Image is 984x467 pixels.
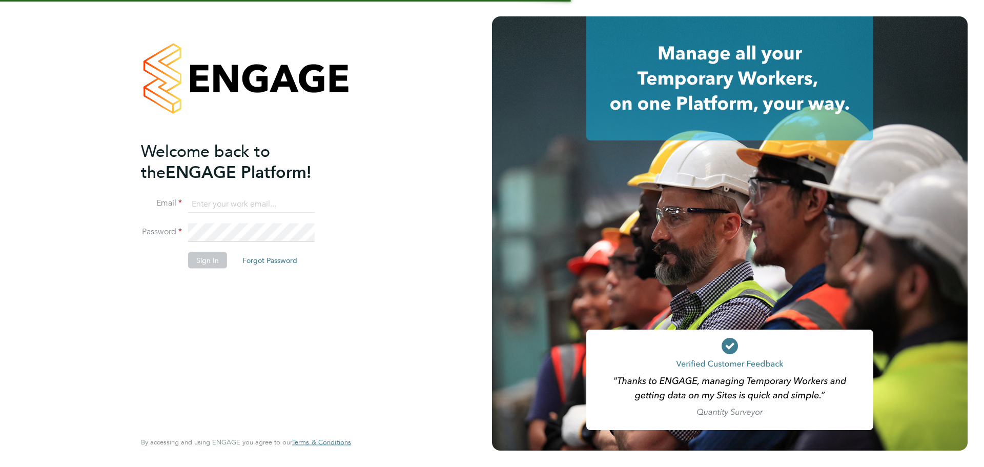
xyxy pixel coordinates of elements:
button: Sign In [188,252,227,269]
span: Welcome back to the [141,141,270,182]
h2: ENGAGE Platform! [141,140,341,182]
span: By accessing and using ENGAGE you agree to our [141,438,351,446]
label: Email [141,198,182,209]
button: Forgot Password [234,252,305,269]
label: Password [141,227,182,237]
input: Enter your work email... [188,195,315,213]
a: Terms & Conditions [292,438,351,446]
